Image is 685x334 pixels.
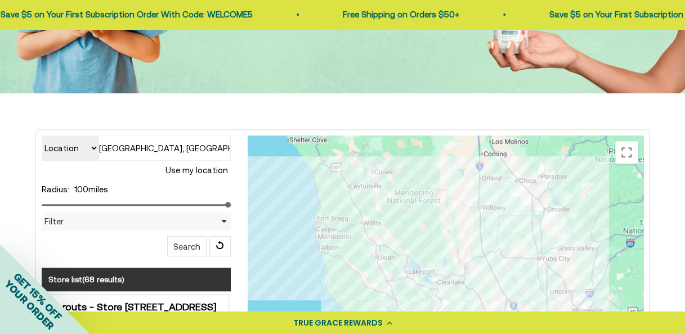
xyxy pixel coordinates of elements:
button: Toggle fullscreen view [615,141,638,164]
div: miles [42,183,231,196]
button: Use my location [163,161,231,180]
strong: Sprouts - Store [STREET_ADDRESS] [50,303,217,312]
span: GET 15% OFF [11,270,64,322]
a: Free Shipping on Orders $50+ [342,10,458,19]
input: Type to search our stores [99,136,231,161]
span: Reset [209,236,231,256]
div: Filter [42,213,231,231]
div: TRUE GRACE REWARDS [293,317,383,329]
span: ( ) [82,275,124,284]
span: results [97,275,122,284]
label: Radius: [42,184,69,194]
button: Search [167,236,207,256]
input: Radius [42,204,231,206]
span: 100 [74,184,88,194]
h3: Store list [42,268,231,291]
span: YOUR ORDER [2,278,56,332]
